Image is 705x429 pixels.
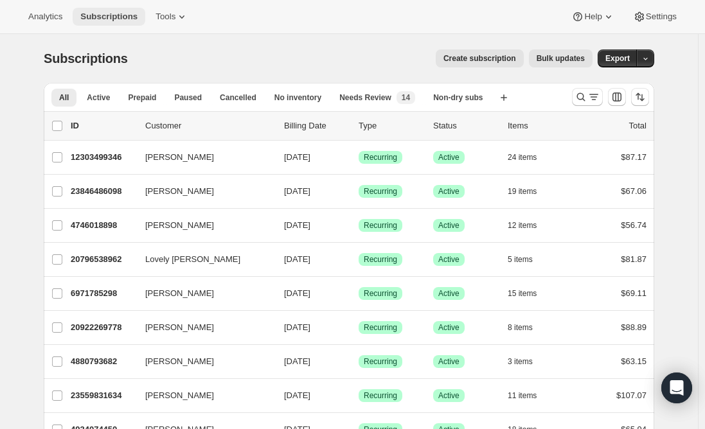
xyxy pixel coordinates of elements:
[174,92,202,103] span: Paused
[598,49,638,67] button: Export
[402,92,410,103] span: 14
[508,254,533,265] span: 5 items
[438,288,460,299] span: Active
[71,319,647,337] div: 20922269778[PERSON_NAME][DATE]SuccessRecurringSuccessActive8 items$88.89
[621,322,647,332] span: $88.89
[284,152,310,162] span: [DATE]
[284,322,310,332] span: [DATE]
[584,12,602,22] span: Help
[508,250,547,268] button: 5 items
[508,220,537,231] span: 12 items
[508,387,551,405] button: 11 items
[284,119,348,132] p: Billing Date
[646,12,677,22] span: Settings
[616,390,647,400] span: $107.07
[138,385,266,406] button: [PERSON_NAME]
[436,49,524,67] button: Create subscription
[621,288,647,298] span: $69.11
[631,88,649,106] button: Sort the results
[284,390,310,400] span: [DATE]
[494,89,514,107] button: Create new view
[284,254,310,264] span: [DATE]
[438,220,460,231] span: Active
[274,92,321,103] span: No inventory
[443,53,516,64] span: Create subscription
[284,220,310,230] span: [DATE]
[71,250,647,268] div: 20796538962Lovely [PERSON_NAME][DATE]SuccessRecurringSuccessActive5 items$81.87
[44,51,128,66] span: Subscriptions
[71,148,647,166] div: 12303499346[PERSON_NAME][DATE]SuccessRecurringSuccessActive24 items$87.17
[629,119,647,132] p: Total
[71,389,135,402] p: 23559831634
[621,356,647,366] span: $63.15
[87,92,110,103] span: Active
[284,356,310,366] span: [DATE]
[438,254,460,265] span: Active
[145,119,274,132] p: Customer
[145,321,214,334] span: [PERSON_NAME]
[621,220,647,230] span: $56.74
[73,8,145,26] button: Subscriptions
[145,219,214,232] span: [PERSON_NAME]
[71,353,647,371] div: 4880793682[PERSON_NAME][DATE]SuccessRecurringSuccessActive3 items$63.15
[438,322,460,333] span: Active
[145,253,240,266] span: Lovely [PERSON_NAME]
[364,356,397,367] span: Recurring
[508,390,537,401] span: 11 items
[71,285,647,302] div: 6971785298[PERSON_NAME][DATE]SuccessRecurringSuccessActive15 items$69.11
[537,53,585,64] span: Bulk updates
[621,152,647,162] span: $87.17
[138,249,266,270] button: Lovely [PERSON_NAME]
[145,355,214,368] span: [PERSON_NAME]
[284,186,310,196] span: [DATE]
[71,387,647,405] div: 23559831634[PERSON_NAME][DATE]SuccessRecurringSuccessActive11 items$107.07
[364,220,397,231] span: Recurring
[71,119,135,132] p: ID
[438,390,460,401] span: Active
[359,119,423,132] div: Type
[364,322,397,333] span: Recurring
[364,152,397,162] span: Recurring
[438,186,460,197] span: Active
[433,119,497,132] p: Status
[220,92,256,103] span: Cancelled
[438,356,460,367] span: Active
[71,321,135,334] p: 20922269778
[284,288,310,298] span: [DATE]
[339,92,391,103] span: Needs Review
[138,317,266,338] button: [PERSON_NAME]
[508,319,547,337] button: 8 items
[21,8,70,26] button: Analytics
[564,8,622,26] button: Help
[364,254,397,265] span: Recurring
[59,92,69,103] span: All
[80,12,138,22] span: Subscriptions
[433,92,483,103] span: Non-dry subs
[508,288,537,299] span: 15 items
[128,92,156,103] span: Prepaid
[145,287,214,300] span: [PERSON_NAME]
[138,351,266,372] button: [PERSON_NAME]
[145,389,214,402] span: [PERSON_NAME]
[508,152,537,162] span: 24 items
[145,151,214,164] span: [PERSON_NAME]
[148,8,196,26] button: Tools
[156,12,175,22] span: Tools
[508,148,551,166] button: 24 items
[608,88,626,106] button: Customize table column order and visibility
[138,147,266,168] button: [PERSON_NAME]
[138,181,266,202] button: [PERSON_NAME]
[508,182,551,200] button: 19 items
[71,151,135,164] p: 12303499346
[71,219,135,232] p: 4746018898
[508,356,533,367] span: 3 items
[71,355,135,368] p: 4880793682
[364,390,397,401] span: Recurring
[661,372,692,403] div: Open Intercom Messenger
[71,216,647,234] div: 4746018898[PERSON_NAME][DATE]SuccessRecurringSuccessActive12 items$56.74
[71,185,135,198] p: 23846486098
[508,285,551,302] button: 15 items
[508,322,533,333] span: 8 items
[438,152,460,162] span: Active
[71,287,135,300] p: 6971785298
